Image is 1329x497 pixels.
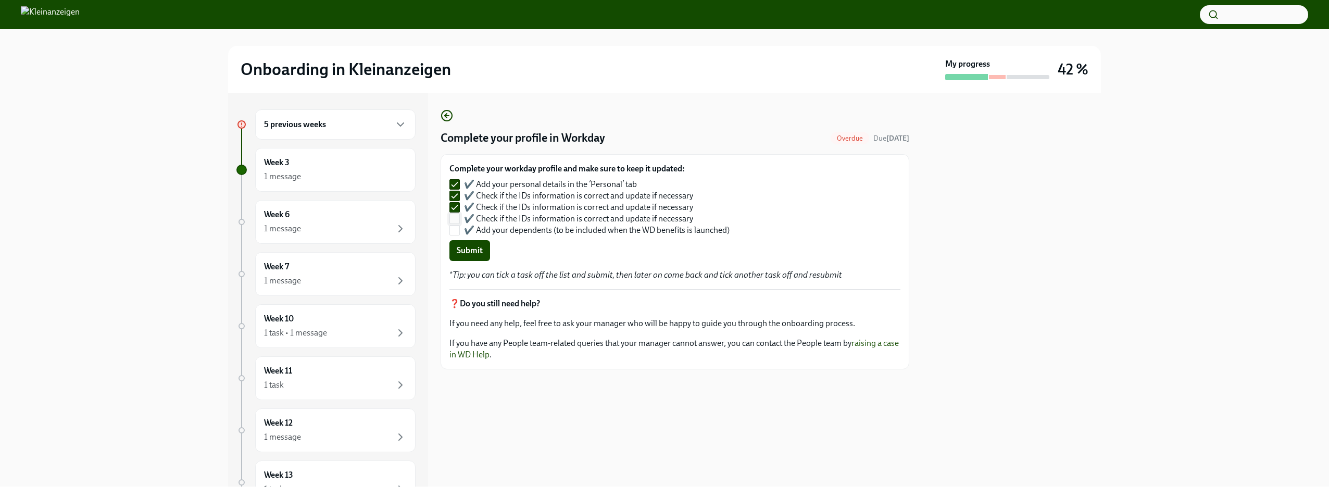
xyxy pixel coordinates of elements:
span: Overdue [831,134,869,142]
div: 1 message [264,275,301,287]
h6: Week 10 [264,313,294,325]
h6: Week 7 [264,261,289,272]
div: 1 message [264,223,301,234]
span: Submit [457,245,483,256]
h6: Week 12 [264,417,293,429]
span: Due [873,134,909,143]
span: ✔️ Check if the IDs information is correct and update if necessary [464,213,693,225]
a: Week 61 message [236,200,416,244]
a: Week 111 task [236,356,416,400]
span: ✔️ Add your personal details in the ‘Personal’ tab [464,179,637,190]
strong: Do you still need help? [460,299,540,308]
span: ✔️ Add your dependents (to be included when the WD benefits is launched) [464,225,730,236]
strong: [DATE] [886,134,909,143]
img: Kleinanzeigen [21,6,80,23]
div: 1 task [264,483,284,495]
h6: Week 13 [264,469,293,481]
div: 1 task [264,379,284,391]
strong: My progress [945,58,990,70]
h6: 5 previous weeks [264,119,326,130]
a: Week 101 task • 1 message [236,304,416,348]
div: 1 message [264,171,301,182]
div: 1 message [264,431,301,443]
button: Submit [449,240,490,261]
span: September 8th, 2025 09:00 [873,133,909,143]
a: Week 71 message [236,252,416,296]
p: If you need any help, feel free to ask your manager who will be happy to guide you through the on... [449,318,900,329]
h4: Complete your profile in Workday [441,130,605,146]
em: Tip: you can tick a task off the list and submit, then later on come back and tick another task o... [453,270,842,280]
p: ❓ [449,298,900,309]
div: 5 previous weeks [255,109,416,140]
span: ✔️ Check if the IDs information is correct and update if necessary [464,202,693,213]
h6: Week 11 [264,365,292,377]
a: Week 121 message [236,408,416,452]
span: ✔️ Check if the IDs information is correct and update if necessary [464,190,693,202]
h6: Week 6 [264,209,290,220]
div: 1 task • 1 message [264,327,327,339]
h3: 42 % [1058,60,1088,79]
a: Week 31 message [236,148,416,192]
label: Complete your workday profile and make sure to keep it updated: [449,163,738,175]
h6: Week 3 [264,157,290,168]
p: If you have any People team-related queries that your manager cannot answer, you can contact the ... [449,338,900,361]
h2: Onboarding in Kleinanzeigen [241,59,451,80]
